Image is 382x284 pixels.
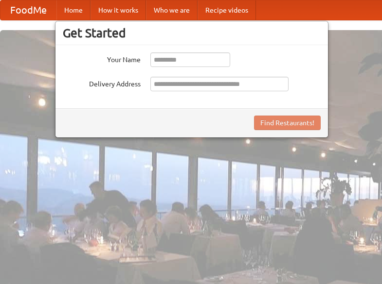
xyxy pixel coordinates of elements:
[0,0,56,20] a: FoodMe
[56,0,91,20] a: Home
[91,0,146,20] a: How it works
[63,52,141,65] label: Your Name
[63,26,321,40] h3: Get Started
[254,116,321,130] button: Find Restaurants!
[63,77,141,89] label: Delivery Address
[146,0,198,20] a: Who we are
[198,0,256,20] a: Recipe videos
